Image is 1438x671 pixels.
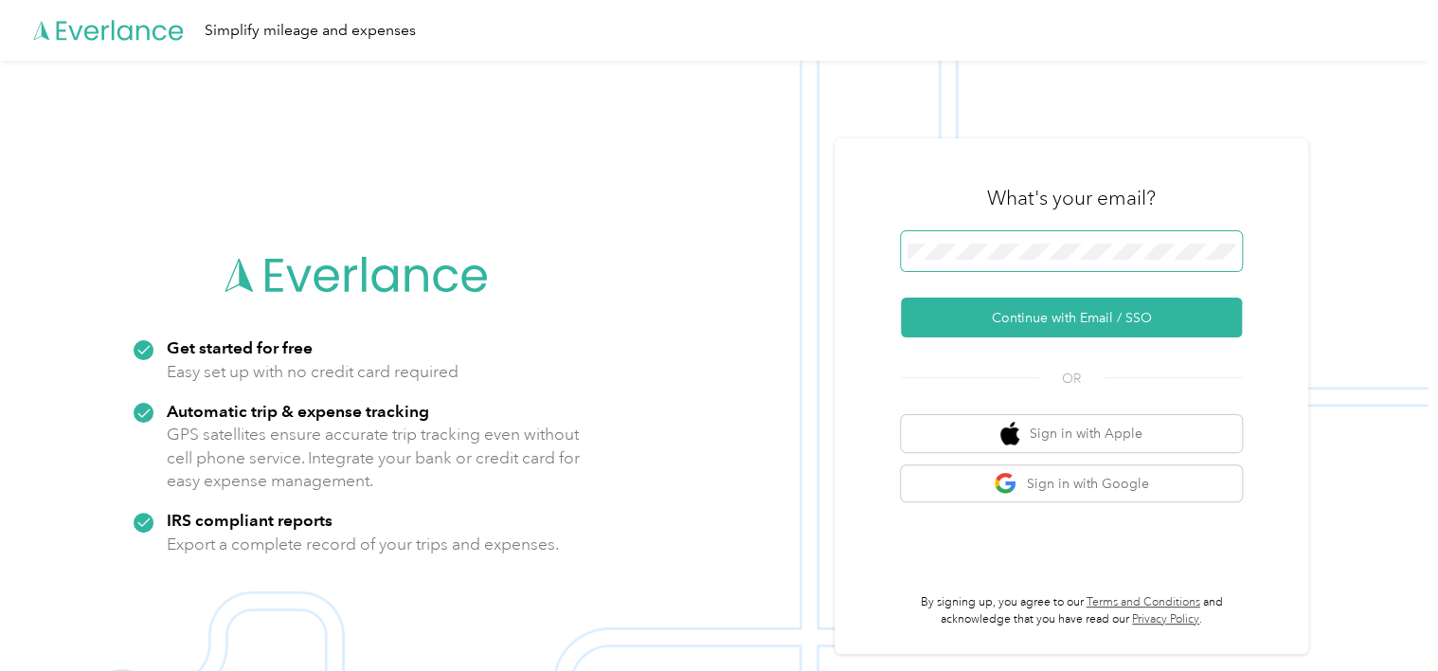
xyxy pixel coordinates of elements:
[167,533,559,556] p: Export a complete record of your trips and expenses.
[901,465,1242,502] button: google logoSign in with Google
[205,19,416,43] div: Simplify mileage and expenses
[167,423,581,493] p: GPS satellites ensure accurate trip tracking even without cell phone service. Integrate your bank...
[901,298,1242,337] button: Continue with Email / SSO
[987,185,1156,211] h3: What's your email?
[167,510,333,530] strong: IRS compliant reports
[167,360,458,384] p: Easy set up with no credit card required
[167,337,313,357] strong: Get started for free
[1087,595,1200,609] a: Terms and Conditions
[994,472,1017,496] img: google logo
[167,401,429,421] strong: Automatic trip & expense tracking
[901,415,1242,452] button: apple logoSign in with Apple
[1038,369,1105,389] span: OR
[1000,422,1019,445] img: apple logo
[901,594,1242,627] p: By signing up, you agree to our and acknowledge that you have read our .
[1132,612,1199,626] a: Privacy Policy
